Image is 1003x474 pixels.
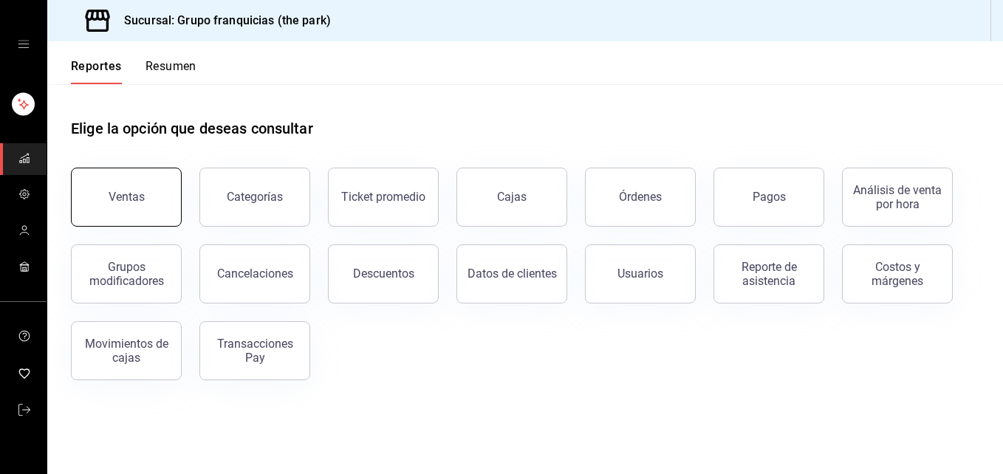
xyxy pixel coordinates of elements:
button: Transacciones Pay [199,321,310,380]
button: open drawer [18,38,30,50]
button: Movimientos de cajas [71,321,182,380]
button: Grupos modificadores [71,244,182,303]
div: Ventas [109,190,145,204]
div: navigation tabs [71,59,196,84]
button: Usuarios [585,244,696,303]
div: Movimientos de cajas [81,337,172,365]
button: Cajas [456,168,567,227]
h1: Elige la opción que deseas consultar [71,117,313,140]
button: Ventas [71,168,182,227]
button: Cancelaciones [199,244,310,303]
div: Transacciones Pay [209,337,301,365]
div: Categorías [227,190,283,204]
div: Cajas [497,190,527,204]
button: Reportes [71,59,122,84]
div: Ticket promedio [341,190,425,204]
div: Cancelaciones [217,267,293,281]
button: Pagos [713,168,824,227]
div: Grupos modificadores [81,260,172,288]
button: Descuentos [328,244,439,303]
div: Descuentos [353,267,414,281]
button: Órdenes [585,168,696,227]
div: Costos y márgenes [852,260,943,288]
button: Costos y márgenes [842,244,953,303]
button: Datos de clientes [456,244,567,303]
button: Ticket promedio [328,168,439,227]
div: Reporte de asistencia [723,260,815,288]
div: Órdenes [619,190,662,204]
h3: Sucursal: Grupo franquicias (the park) [112,12,331,30]
div: Usuarios [617,267,663,281]
button: Análisis de venta por hora [842,168,953,227]
div: Datos de clientes [468,267,557,281]
button: Resumen [146,59,196,84]
button: Categorías [199,168,310,227]
div: Análisis de venta por hora [852,183,943,211]
button: Reporte de asistencia [713,244,824,303]
div: Pagos [753,190,786,204]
